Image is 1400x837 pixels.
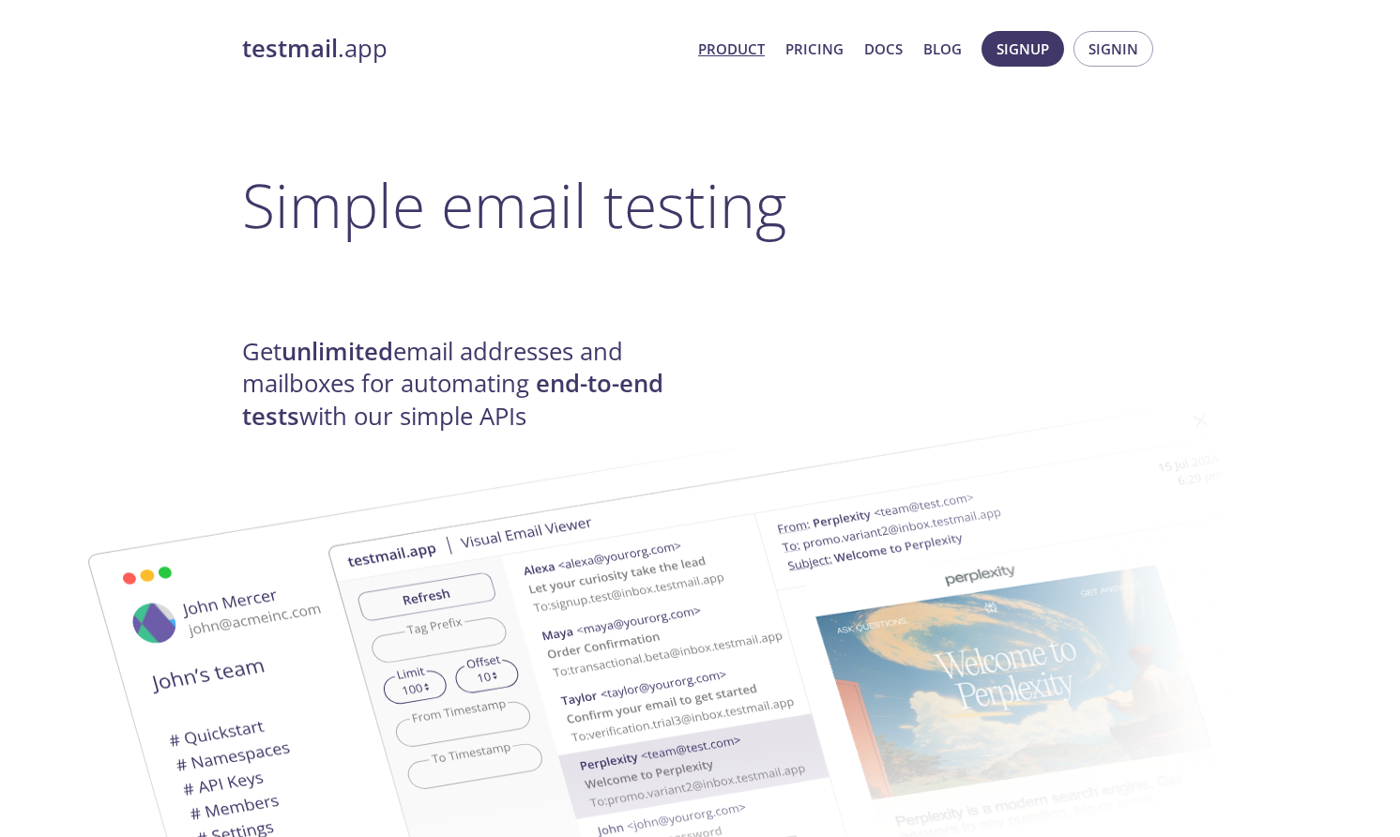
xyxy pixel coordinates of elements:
a: Blog [923,37,962,61]
span: Signup [997,37,1049,61]
button: Signup [982,31,1064,67]
strong: unlimited [282,335,393,368]
a: Docs [864,37,903,61]
a: testmail.app [242,33,683,65]
a: Product [698,37,765,61]
strong: testmail [242,32,338,65]
h1: Simple email testing [242,169,1158,241]
strong: end-to-end tests [242,367,663,432]
button: Signin [1073,31,1153,67]
h4: Get email addresses and mailboxes for automating with our simple APIs [242,336,700,433]
a: Pricing [785,37,844,61]
span: Signin [1088,37,1138,61]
